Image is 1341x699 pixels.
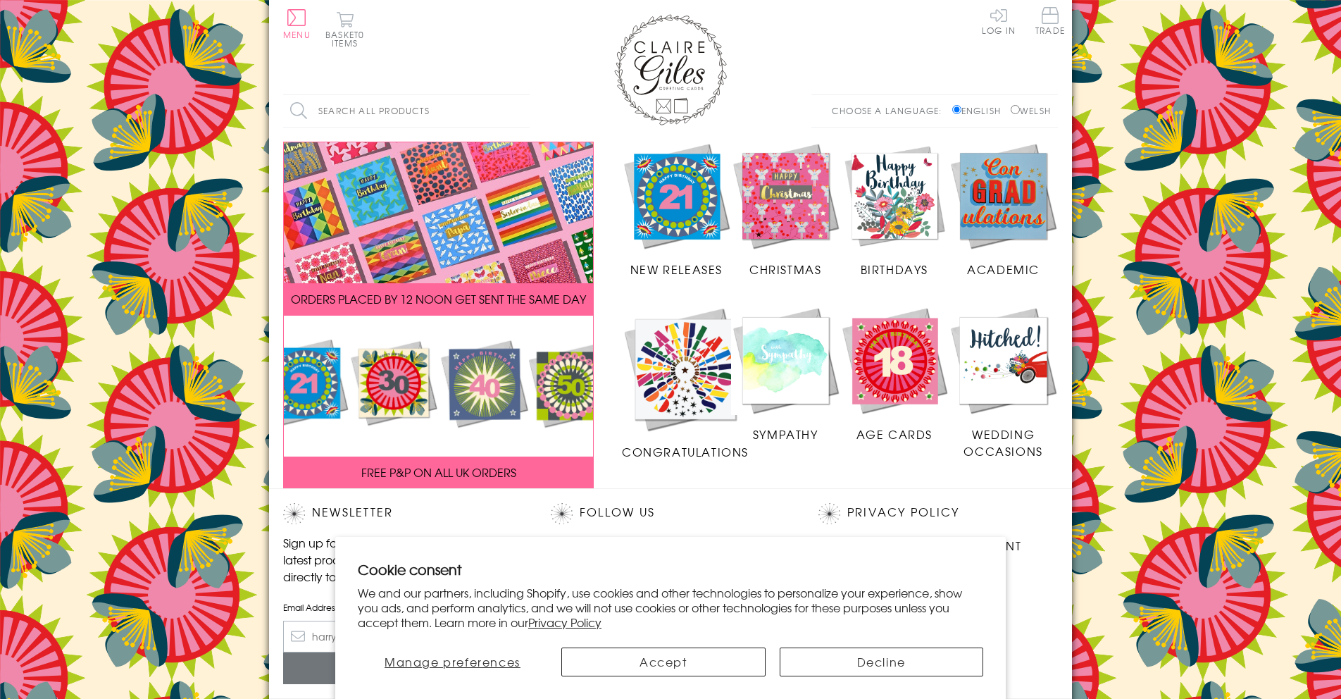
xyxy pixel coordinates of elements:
a: Academic [949,142,1058,278]
span: Sympathy [753,426,818,443]
span: Trade [1035,7,1065,35]
button: Manage preferences [358,648,547,676]
a: Log In [982,7,1016,35]
a: Trade [1035,7,1065,37]
a: Congratulations [622,306,749,460]
button: Basket0 items [325,11,364,47]
input: Search [516,95,530,127]
span: ORDERS PLACED BY 12 NOON GET SENT THE SAME DAY [291,290,586,307]
a: Wedding Occasions [949,306,1058,459]
span: Manage preferences [385,653,520,670]
label: English [952,104,1008,117]
h2: Follow Us [551,503,790,524]
span: Congratulations [622,443,749,460]
span: New Releases [630,261,723,278]
span: FREE P&P ON ALL UK ORDERS [361,464,516,481]
a: New Releases [622,142,731,278]
p: Join us on our social networking profiles for up to the minute news and product releases the mome... [551,534,790,585]
input: Subscribe [283,652,523,684]
label: Email Address [283,601,523,614]
a: Privacy Policy [847,503,959,522]
p: We and our partners, including Shopify, use cookies and other technologies to personalize your ex... [358,586,983,629]
h2: Newsletter [283,503,523,524]
span: Birthdays [861,261,928,278]
input: Welsh [1011,105,1020,114]
span: Menu [283,28,311,41]
input: harry@hogwarts.edu [283,621,523,652]
span: 0 items [332,28,364,49]
input: Search all products [283,95,530,127]
button: Menu [283,9,311,39]
span: Academic [967,261,1040,278]
span: Wedding Occasions [963,426,1042,459]
input: English [952,105,961,114]
p: Choose a language: [832,104,949,117]
a: Christmas [731,142,840,278]
button: Decline [780,648,984,676]
span: Age Cards [856,426,933,443]
label: Welsh [1011,104,1051,117]
h2: Cookie consent [358,559,983,579]
a: Privacy Policy [528,614,601,631]
a: Birthdays [840,142,949,278]
button: Accept [561,648,766,676]
p: Sign up for our newsletter to receive the latest product launches, news and offers directly to yo... [283,534,523,585]
a: Sympathy [731,306,840,443]
img: Claire Giles Greetings Cards [614,14,727,125]
span: Christmas [749,261,821,278]
a: Age Cards [840,306,949,443]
